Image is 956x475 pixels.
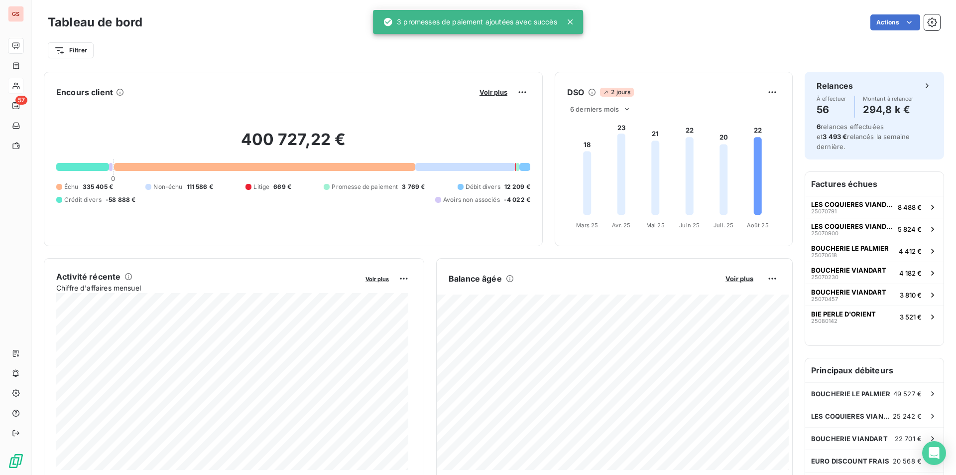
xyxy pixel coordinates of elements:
[805,262,944,284] button: BOUCHERIE VIANDART250702304 182 €
[811,296,838,302] span: 25070457
[253,182,269,191] span: Litige
[362,274,392,283] button: Voir plus
[747,222,769,229] tspan: Août 25
[893,390,922,398] span: 49 527 €
[8,453,24,469] img: Logo LeanPay
[870,14,920,30] button: Actions
[811,252,837,258] span: 25070618
[811,310,876,318] span: BIE PERLE D'ORIENT
[863,102,914,118] h4: 294,8 k €
[466,182,500,191] span: Débit divers
[567,86,584,98] h6: DSO
[479,88,507,96] span: Voir plus
[449,273,502,285] h6: Balance âgée
[805,284,944,306] button: BOUCHERIE VIANDART250704573 810 €
[106,195,135,204] span: -58 888 €
[153,182,182,191] span: Non-échu
[83,182,113,191] span: 335 405 €
[805,306,944,327] button: BIE PERLE D'ORIENT250801423 521 €
[332,182,398,191] span: Promesse de paiement
[402,182,425,191] span: 3 769 €
[811,266,886,274] span: BOUCHERIE VIANDART
[383,13,557,31] div: 3 promesses de paiement ajoutées avec succès
[811,274,838,280] span: 25070230
[811,318,837,324] span: 25080142
[187,182,213,191] span: 111 586 €
[817,96,846,102] span: À effectuer
[899,269,922,277] span: 4 182 €
[111,174,115,182] span: 0
[817,80,853,92] h6: Relances
[811,435,888,443] span: BOUCHERIE VIANDART
[56,283,358,293] span: Chiffre d'affaires mensuel
[805,196,944,218] button: LES COQUIERES VIANDES250707918 488 €
[679,222,700,229] tspan: Juin 25
[8,98,23,114] a: 57
[900,291,922,299] span: 3 810 €
[811,288,886,296] span: BOUCHERIE VIANDART
[576,222,598,229] tspan: Mars 25
[805,358,944,382] h6: Principaux débiteurs
[722,274,756,283] button: Voir plus
[273,182,291,191] span: 669 €
[504,195,530,204] span: -4 022 €
[504,182,530,191] span: 12 209 €
[725,275,753,283] span: Voir plus
[805,240,944,262] button: BOUCHERIE LE PALMIER250706184 412 €
[365,276,389,283] span: Voir plus
[893,412,922,420] span: 25 242 €
[56,86,113,98] h6: Encours client
[811,457,889,465] span: EURO DISCOUNT FRAIS
[817,123,910,151] span: relances effectuées et relancés la semaine dernière.
[714,222,733,229] tspan: Juil. 25
[64,182,79,191] span: Échu
[477,88,510,97] button: Voir plus
[811,200,894,208] span: LES COQUIERES VIANDES
[56,130,530,159] h2: 400 727,22 €
[898,225,922,233] span: 5 824 €
[811,390,890,398] span: BOUCHERIE LE PALMIER
[900,313,922,321] span: 3 521 €
[922,441,946,465] div: Open Intercom Messenger
[48,42,94,58] button: Filtrer
[443,195,500,204] span: Avoirs non associés
[570,105,619,113] span: 6 derniers mois
[811,208,836,214] span: 25070791
[64,195,102,204] span: Crédit divers
[15,96,27,105] span: 57
[805,218,944,240] button: LES COQUIERES VIANDES250709005 824 €
[811,230,838,236] span: 25070900
[823,133,847,141] span: 3 493 €
[811,222,894,230] span: LES COQUIERES VIANDES
[863,96,914,102] span: Montant à relancer
[811,244,889,252] span: BOUCHERIE LE PALMIER
[817,102,846,118] h4: 56
[898,203,922,211] span: 8 488 €
[817,123,821,131] span: 6
[8,6,24,22] div: GS
[56,271,120,283] h6: Activité récente
[612,222,630,229] tspan: Avr. 25
[895,435,922,443] span: 22 701 €
[48,13,142,31] h3: Tableau de bord
[899,247,922,255] span: 4 412 €
[893,457,922,465] span: 20 568 €
[646,222,665,229] tspan: Mai 25
[600,88,633,97] span: 2 jours
[805,172,944,196] h6: Factures échues
[811,412,893,420] span: LES COQUIERES VIANDES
